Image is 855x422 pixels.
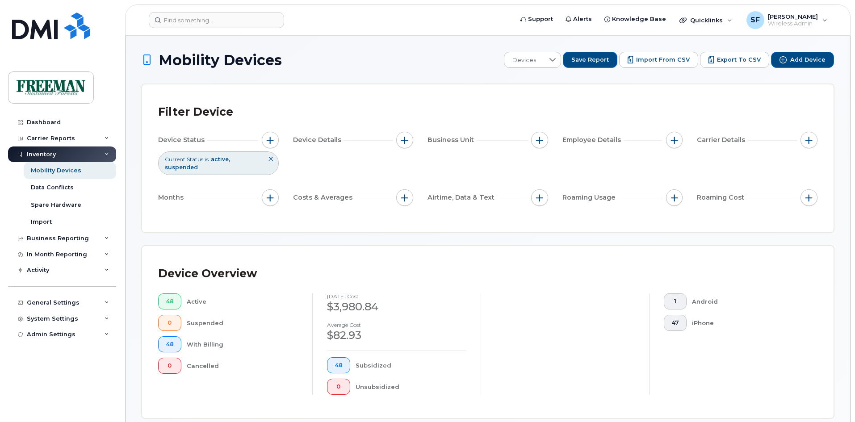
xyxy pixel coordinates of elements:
span: 0 [335,383,343,390]
div: Subsidized [356,357,467,373]
span: Import from CSV [636,56,690,64]
div: iPhone [692,315,804,331]
span: Carrier Details [697,135,748,145]
div: Android [692,293,804,309]
button: 48 [158,293,181,309]
div: Device Overview [158,262,257,285]
span: Business Unit [427,135,477,145]
div: With Billing [187,336,298,352]
button: 1 [664,293,687,309]
span: Airtime, Data & Text [427,193,497,202]
span: 47 [671,319,679,326]
button: 0 [327,379,350,395]
button: 47 [664,315,687,331]
span: Months [158,193,186,202]
span: 0 [166,319,174,326]
div: Unsubsidized [356,379,467,395]
span: 48 [166,298,174,305]
span: Save Report [571,56,609,64]
button: Export to CSV [700,52,769,68]
div: Filter Device [158,100,233,124]
span: 0 [166,362,174,369]
h4: Average cost [327,322,466,328]
h4: [DATE] cost [327,293,466,299]
div: Active [187,293,298,309]
span: 1 [671,298,679,305]
span: Mobility Devices [159,52,282,68]
span: suspended [165,164,198,171]
span: 48 [335,362,343,369]
div: $82.93 [327,328,466,343]
button: 0 [158,315,181,331]
span: Employee Details [562,135,624,145]
button: 48 [158,336,181,352]
div: Suspended [187,315,298,331]
span: active [211,156,230,163]
span: Costs & Averages [293,193,355,202]
div: $3,980.84 [327,299,466,314]
button: 0 [158,358,181,374]
span: Current Status [165,155,203,163]
span: Device Status [158,135,207,145]
button: Import from CSV [619,52,698,68]
button: Add Device [771,52,834,68]
button: 48 [327,357,350,373]
span: Devices [504,52,544,68]
span: Roaming Cost [697,193,747,202]
div: Cancelled [187,358,298,374]
span: Export to CSV [717,56,761,64]
span: Device Details [293,135,344,145]
button: Save Report [563,52,617,68]
span: Add Device [790,56,826,64]
span: Roaming Usage [562,193,618,202]
span: is [205,155,209,163]
span: 48 [166,341,174,348]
